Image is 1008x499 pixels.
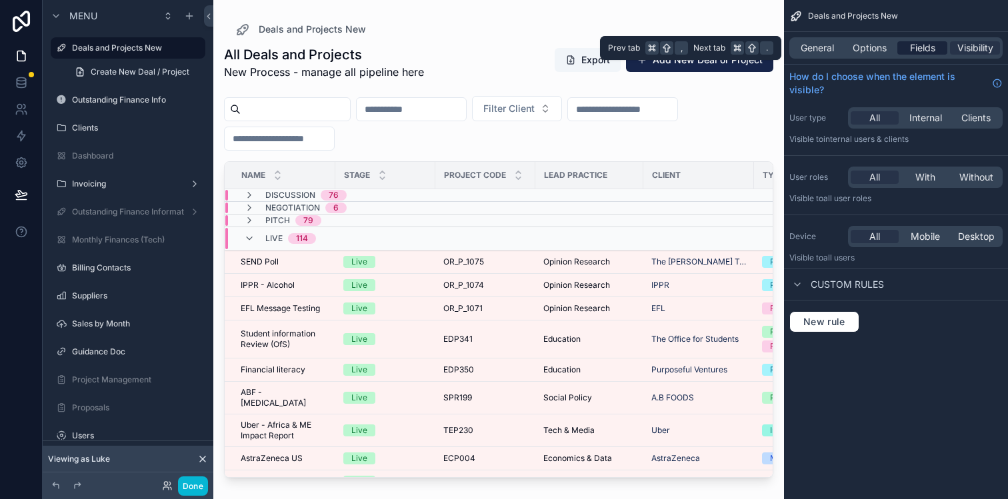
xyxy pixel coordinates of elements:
span: New rule [798,316,851,328]
button: New rule [789,311,859,332]
a: Monthly Finances (Tech) [51,229,205,250]
span: Deals and Projects New [808,11,898,21]
label: Proposals [72,402,203,413]
div: 6 [333,203,339,213]
label: Project Management [72,374,203,385]
span: All [869,111,880,125]
label: User type [789,113,843,123]
a: Create New Deal / Project [67,61,205,83]
span: Client [652,170,681,181]
a: Sales by Month [51,313,205,334]
a: Outstanding Finance Information (Education) [51,201,205,223]
span: Menu [69,9,97,23]
a: Clients [51,117,205,139]
div: 76 [329,190,339,201]
label: Invoicing [72,179,184,189]
a: Users [51,425,205,446]
span: Prev tab [608,43,640,53]
label: Device [789,231,843,242]
span: Negotiation [265,203,320,213]
span: Project Code [444,170,506,181]
a: Dashboard [51,145,205,167]
span: Internal [909,111,942,125]
span: Mobile [911,230,940,243]
span: Visibility [957,41,993,55]
span: Type of Project [763,170,836,181]
label: Monthly Finances (Tech) [72,235,203,245]
a: Invoicing [51,173,205,195]
label: Users [72,430,203,441]
span: Create New Deal / Project [91,67,189,77]
span: Fields [910,41,935,55]
span: Discussion [265,190,315,201]
span: All user roles [823,193,871,203]
span: Name [241,170,265,181]
a: Project Management [51,369,205,390]
span: Clients [961,111,991,125]
span: With [915,171,935,184]
label: Suppliers [72,290,203,301]
p: Visible to [789,134,1003,145]
span: . [761,43,772,53]
span: Internal users & clients [823,134,909,144]
span: Options [853,41,887,55]
span: all users [823,252,855,262]
span: How do I choose when the element is visible? [789,70,987,97]
a: How do I choose when the element is visible? [789,70,1003,97]
span: General [801,41,834,55]
label: Dashboard [72,151,203,161]
label: User roles [789,172,843,183]
span: Pitch [265,215,290,226]
span: Lead Practice [544,170,607,181]
span: All [869,230,880,243]
button: Done [178,476,208,496]
div: 114 [296,233,308,244]
label: Guidance Doc [72,346,203,357]
a: Outstanding Finance Info [51,89,205,111]
p: Visible to [789,252,1003,263]
span: Live [265,233,283,244]
span: , [676,43,687,53]
label: Deals and Projects New [72,43,197,53]
label: Clients [72,123,203,133]
span: Custom rules [811,278,884,291]
label: Outstanding Finance Information (Education) [72,207,240,217]
a: Proposals [51,397,205,418]
span: All [869,171,880,184]
span: Next tab [693,43,725,53]
span: Desktop [958,230,995,243]
span: Without [959,171,993,184]
a: Deals and Projects New [51,37,205,59]
span: Viewing as Luke [48,454,110,464]
p: Visible to [789,193,1003,204]
label: Billing Contacts [72,262,203,273]
span: Stage [344,170,370,181]
label: Sales by Month [72,318,203,329]
div: 79 [303,215,313,226]
a: Billing Contacts [51,257,205,278]
a: Suppliers [51,285,205,306]
label: Outstanding Finance Info [72,95,203,105]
